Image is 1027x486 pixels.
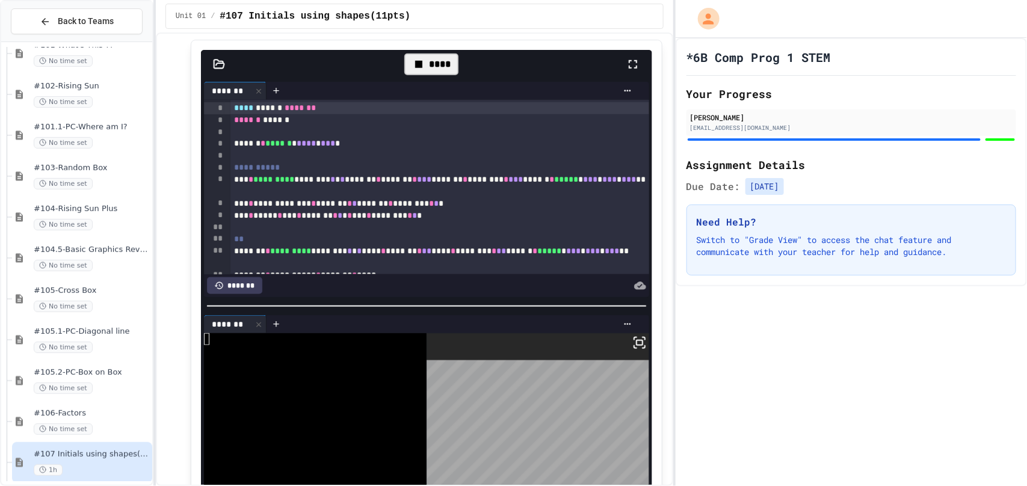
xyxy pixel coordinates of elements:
h2: Your Progress [686,85,1016,102]
span: #102-Rising Sun [34,81,150,91]
h1: *6B Comp Prog 1 STEM [686,49,831,66]
span: No time set [34,55,93,67]
span: No time set [34,137,93,149]
span: No time set [34,301,93,312]
span: No time set [34,383,93,394]
span: #105.2-PC-Box on Box [34,368,150,378]
div: [EMAIL_ADDRESS][DOMAIN_NAME] [690,123,1013,132]
span: #103-Random Box [34,163,150,173]
span: #105.1-PC-Diagonal line [34,327,150,337]
span: Back to Teams [58,15,114,28]
span: Due Date: [686,179,741,194]
span: #106-Factors [34,408,150,419]
span: 1h [34,464,63,476]
span: No time set [34,342,93,353]
div: [PERSON_NAME] [690,112,1013,123]
span: #104-Rising Sun Plus [34,204,150,214]
span: [DATE] [745,178,784,195]
span: No time set [34,423,93,435]
span: #107 Initials using shapes(11pts) [220,9,410,23]
span: Unit 01 [176,11,206,21]
span: No time set [34,219,93,230]
span: #107 Initials using shapes(11pts) [34,449,150,460]
h3: Need Help? [697,215,1006,229]
button: Back to Teams [11,8,143,34]
span: / [211,11,215,21]
p: Switch to "Grade View" to access the chat feature and communicate with your teacher for help and ... [697,234,1006,258]
span: #101.1-PC-Where am I? [34,122,150,132]
h2: Assignment Details [686,156,1016,173]
span: #105-Cross Box [34,286,150,296]
span: No time set [34,96,93,108]
span: #104.5-Basic Graphics Review [34,245,150,255]
div: My Account [685,5,723,32]
span: No time set [34,260,93,271]
span: No time set [34,178,93,189]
